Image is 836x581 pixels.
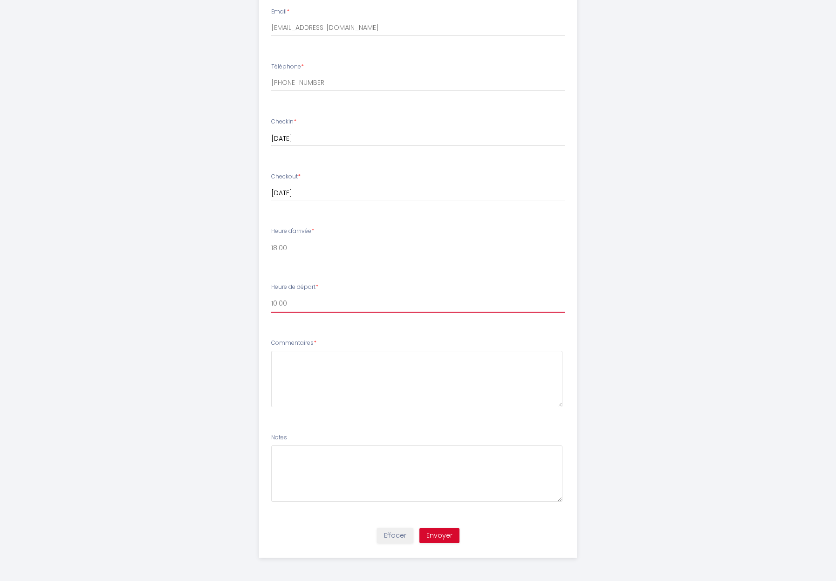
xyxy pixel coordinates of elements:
[271,433,287,442] label: Notes
[271,117,296,126] label: Checkin
[271,227,314,236] label: Heure d'arrivée
[271,7,289,16] label: Email
[271,172,301,181] label: Checkout
[271,339,316,348] label: Commentaires
[271,283,318,292] label: Heure de départ
[419,528,459,544] button: Envoyer
[271,62,304,71] label: Téléphone
[377,528,413,544] button: Effacer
